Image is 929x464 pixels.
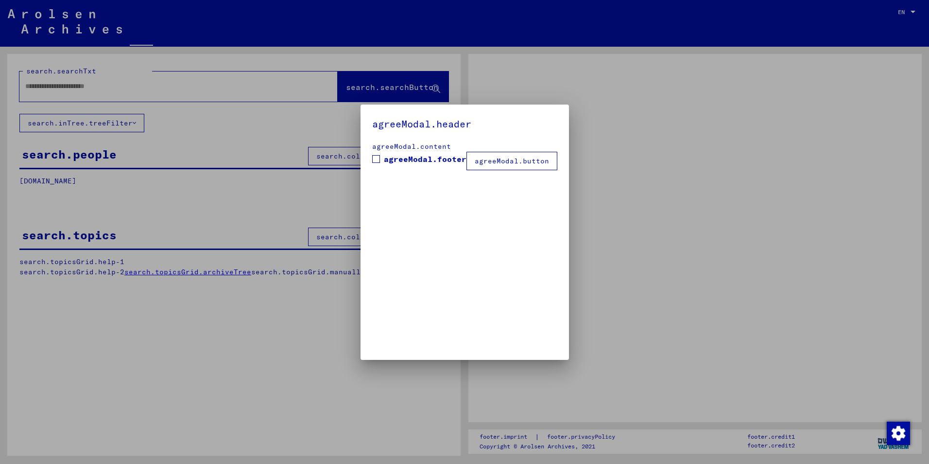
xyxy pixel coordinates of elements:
[886,421,910,445] div: Change consent
[466,152,557,170] button: agreeModal.button
[372,142,557,152] div: agreeModal.content
[384,153,466,165] span: agreeModal.footer
[887,422,910,445] img: Change consent
[372,116,557,132] h5: agreeModal.header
